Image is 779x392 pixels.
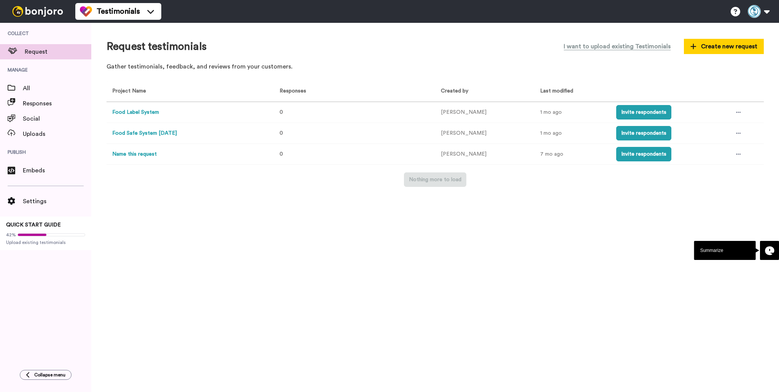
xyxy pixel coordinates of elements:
img: tm-color.svg [80,5,92,18]
td: [PERSON_NAME] [435,123,534,144]
span: I want to upload existing Testimonials [564,42,671,51]
span: 0 [280,131,283,136]
td: 1 mo ago [534,102,610,123]
td: [PERSON_NAME] [435,102,534,123]
span: Create new request [690,42,757,51]
span: 0 [280,151,283,157]
span: Responses [277,88,306,94]
span: Embeds [23,166,91,175]
td: 7 mo ago [534,144,610,165]
td: 1 mo ago [534,123,610,144]
h1: Request testimonials [107,41,207,53]
span: Collapse menu [34,372,65,378]
span: Upload existing testimonials [6,239,85,245]
span: All [23,84,91,93]
button: Nothing more to load [404,172,466,187]
span: 42% [6,232,16,238]
button: Create new request [684,39,764,54]
button: Food Label System [112,108,159,116]
p: Gather testimonials, feedback, and reviews from your customers. [107,62,764,71]
td: [PERSON_NAME] [435,144,534,165]
th: Last modified [534,81,610,102]
span: QUICK START GUIDE [6,222,61,228]
span: Responses [23,99,91,108]
button: Collapse menu [20,370,72,380]
button: Invite respondents [616,105,671,120]
span: Uploads [23,129,91,139]
span: 0 [280,110,283,115]
th: Created by [435,81,534,102]
button: Food Safe System [DATE] [112,129,177,137]
img: bj-logo-header-white.svg [9,6,66,17]
button: Name this request [112,150,157,158]
span: Settings [23,197,91,206]
span: Social [23,114,91,123]
span: Testimonials [97,6,140,17]
th: Project Name [107,81,271,102]
button: I want to upload existing Testimonials [558,38,676,55]
button: Invite respondents [616,126,671,140]
button: Invite respondents [616,147,671,161]
span: Request [25,47,91,56]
